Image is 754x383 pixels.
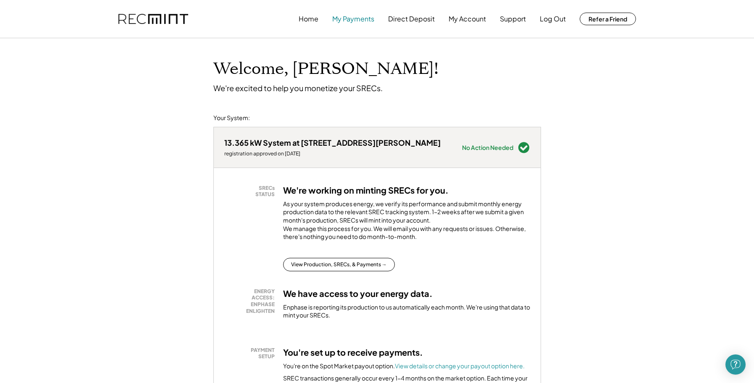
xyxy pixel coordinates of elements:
[283,362,525,370] div: You're on the Spot Market payout option.
[224,150,441,157] div: registration approved on [DATE]
[462,144,513,150] div: No Action Needed
[213,83,383,93] div: We're excited to help you monetize your SRECs.
[283,347,423,358] h3: You're set up to receive payments.
[449,10,486,27] button: My Account
[299,10,318,27] button: Home
[283,258,395,271] button: View Production, SRECs, & Payments →
[580,13,636,25] button: Refer a Friend
[213,59,439,79] h1: Welcome, [PERSON_NAME]!
[500,10,526,27] button: Support
[229,185,275,198] div: SRECs STATUS
[283,185,449,196] h3: We're working on minting SRECs for you.
[224,138,441,147] div: 13.365 kW System at [STREET_ADDRESS][PERSON_NAME]
[213,114,250,122] div: Your System:
[229,347,275,360] div: PAYMENT SETUP
[283,303,530,320] div: Enphase is reporting its production to us automatically each month. We're using that data to mint...
[540,10,566,27] button: Log Out
[395,362,525,370] a: View details or change your payout option here.
[332,10,374,27] button: My Payments
[283,288,433,299] h3: We have access to your energy data.
[229,288,275,314] div: ENERGY ACCESS: ENPHASE ENLIGHTEN
[725,354,746,375] div: Open Intercom Messenger
[388,10,435,27] button: Direct Deposit
[118,14,188,24] img: recmint-logotype%403x.png
[283,200,530,245] div: As your system produces energy, we verify its performance and submit monthly energy production da...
